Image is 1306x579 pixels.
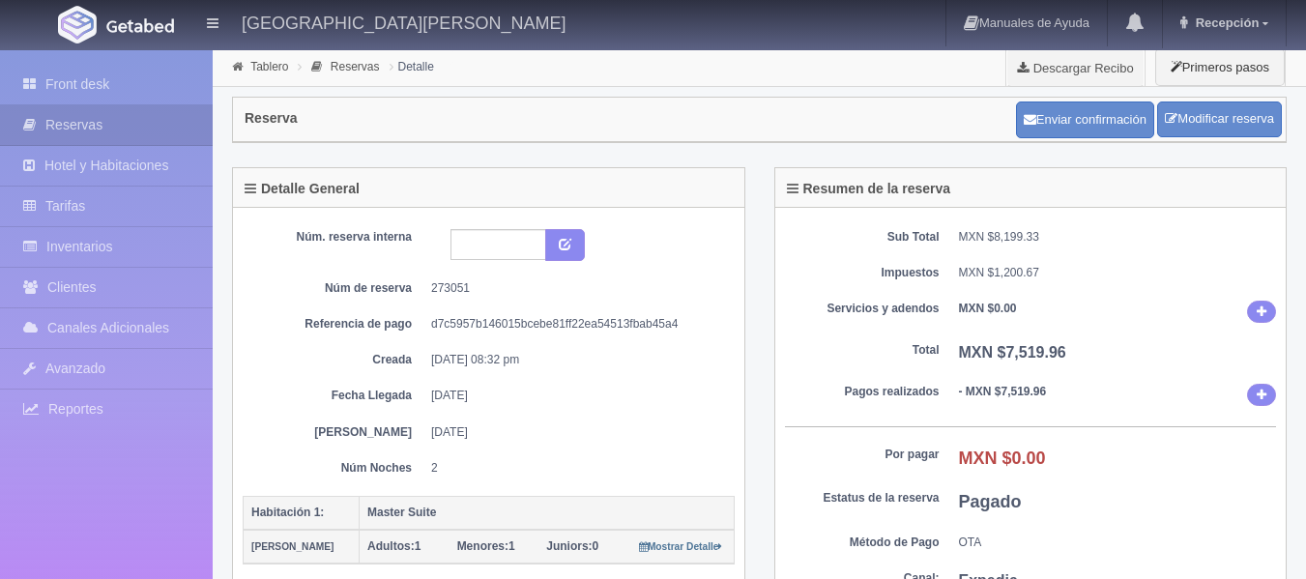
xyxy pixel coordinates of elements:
a: Descargar Recibo [1006,48,1145,87]
span: 0 [546,539,598,553]
b: MXN $7,519.96 [959,344,1066,361]
strong: Adultos: [367,539,415,553]
dt: Pagos realizados [785,384,940,400]
dd: d7c5957b146015bcebe81ff22ea54513fbab45a4 [431,316,720,333]
dt: Núm de reserva [257,280,412,297]
button: Primeros pasos [1155,48,1285,86]
b: Pagado [959,492,1022,511]
strong: Menores: [457,539,508,553]
dt: Núm. reserva interna [257,229,412,246]
h4: Detalle General [245,182,360,196]
dt: Núm Noches [257,460,412,477]
a: Modificar reserva [1157,101,1282,137]
img: Getabed [58,6,97,43]
span: 1 [457,539,515,553]
dd: [DATE] [431,424,720,441]
a: Reservas [331,60,380,73]
dd: MXN $8,199.33 [959,229,1277,246]
dd: OTA [959,535,1277,551]
span: 1 [367,539,421,553]
h4: Reserva [245,111,298,126]
b: MXN $0.00 [959,302,1017,315]
dt: Servicios y adendos [785,301,940,317]
strong: Juniors: [546,539,592,553]
dt: Total [785,342,940,359]
dt: Referencia de pago [257,316,412,333]
dd: MXN $1,200.67 [959,265,1277,281]
b: Habitación 1: [251,506,324,519]
dt: Método de Pago [785,535,940,551]
dt: Por pagar [785,447,940,463]
dd: 273051 [431,280,720,297]
a: Mostrar Detalle [639,539,723,553]
button: Enviar confirmación [1016,101,1154,138]
dd: [DATE] 08:32 pm [431,352,720,368]
li: Detalle [385,57,439,75]
dd: 2 [431,460,720,477]
b: MXN $0.00 [959,449,1046,468]
a: Tablero [250,60,288,73]
h4: [GEOGRAPHIC_DATA][PERSON_NAME] [242,10,566,34]
dt: Impuestos [785,265,940,281]
dt: Fecha Llegada [257,388,412,404]
dt: Creada [257,352,412,368]
small: [PERSON_NAME] [251,541,334,552]
dd: [DATE] [431,388,720,404]
th: Master Suite [360,496,735,530]
dt: Estatus de la reserva [785,490,940,507]
img: Getabed [106,18,174,33]
dt: Sub Total [785,229,940,246]
small: Mostrar Detalle [639,541,723,552]
span: Recepción [1191,15,1260,30]
dt: [PERSON_NAME] [257,424,412,441]
h4: Resumen de la reserva [787,182,951,196]
b: - MXN $7,519.96 [959,385,1047,398]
